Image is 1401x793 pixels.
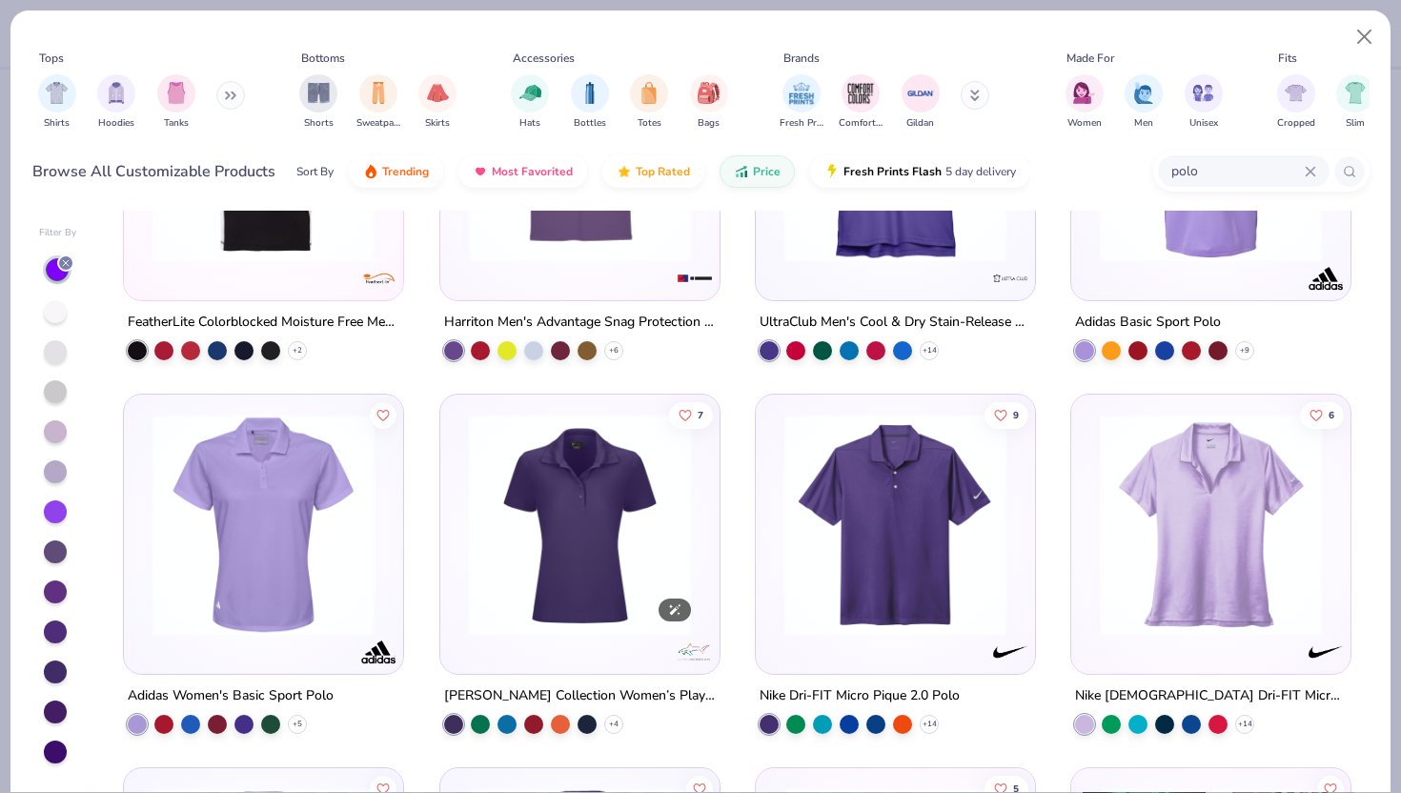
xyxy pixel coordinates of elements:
[1307,259,1345,297] img: Adidas logo
[418,74,457,131] div: filter for Skirts
[1238,719,1252,730] span: + 14
[444,311,716,335] div: Harriton Men's Advantage Snag Protection Plus Polo
[760,311,1031,335] div: UltraClub Men's Cool & Dry Stain-Release Performance Polo
[1345,82,1366,104] img: Slim Image
[1285,82,1307,104] img: Cropped Image
[1329,410,1334,419] span: 6
[1300,401,1344,428] button: Like
[1240,345,1249,356] span: + 9
[690,74,728,131] button: filter button
[1169,160,1305,182] input: Try "T-Shirt"
[1336,74,1374,131] button: filter button
[296,163,334,180] div: Sort By
[98,116,134,131] span: Hoodies
[308,82,330,104] img: Shorts Image
[492,164,573,179] span: Most Favorited
[906,79,935,108] img: Gildan Image
[38,74,76,131] button: filter button
[46,82,68,104] img: Shirts Image
[128,684,334,708] div: Adidas Women's Basic Sport Polo
[991,633,1029,671] img: Nike logo
[780,74,823,131] button: filter button
[427,82,449,104] img: Skirts Image
[617,164,632,179] img: TopRated.gif
[370,401,396,428] button: Like
[166,82,187,104] img: Tanks Image
[444,684,716,708] div: [PERSON_NAME] Collection Women’s Play Dry® Performance Mesh Polo
[1066,74,1104,131] button: filter button
[293,345,302,356] span: + 2
[1066,74,1104,131] div: filter for Women
[602,155,704,188] button: Top Rated
[363,164,378,179] img: trending.gif
[519,116,540,131] span: Hats
[1307,633,1345,671] img: Nike logo
[824,164,840,179] img: flash.gif
[39,50,64,67] div: Tops
[304,116,334,131] span: Shorts
[32,160,275,183] div: Browse All Customizable Products
[1347,19,1383,55] button: Close
[425,116,450,131] span: Skirts
[630,74,668,131] div: filter for Totes
[1185,74,1223,131] button: filter button
[775,39,1016,261] img: 63e53bfe-8445-4bff-8e0f-7f3cef878e63
[511,74,549,131] button: filter button
[780,74,823,131] div: filter for Fresh Prints
[473,164,488,179] img: most_fav.gif
[902,74,940,131] button: filter button
[1090,39,1331,261] img: 6bf6383d-cb9e-41bf-b6b2-e885cb3fcb5a
[906,116,934,131] span: Gildan
[97,74,135,131] button: filter button
[639,82,660,104] img: Totes Image
[459,39,700,261] img: ddd07b46-ee1c-403d-8032-a1ddc1208dfc
[775,414,1016,636] img: db4feedb-ee12-4198-bab9-c64e84a6dd1a
[38,74,76,131] div: filter for Shirts
[1133,82,1154,104] img: Men Image
[511,74,549,131] div: filter for Hats
[1346,116,1365,131] span: Slim
[1075,311,1221,335] div: Adidas Basic Sport Polo
[843,164,942,179] span: Fresh Prints Flash
[579,82,600,104] img: Bottles Image
[1277,116,1315,131] span: Cropped
[922,719,936,730] span: + 14
[143,414,384,636] img: 473278d4-c34e-4ce3-a6c9-62348badc6e1
[356,116,400,131] span: Sweatpants
[810,155,1030,188] button: Fresh Prints Flash5 day delivery
[846,79,875,108] img: Comfort Colors Image
[1013,783,1019,793] span: 5
[668,401,712,428] button: Like
[106,82,127,104] img: Hoodies Image
[783,50,820,67] div: Brands
[609,345,619,356] span: + 6
[356,74,400,131] div: filter for Sweatpants
[382,164,429,179] span: Trending
[922,345,936,356] span: + 14
[143,39,384,261] img: 6c38cce3-402c-4992-8d8b-606416c14def
[293,719,302,730] span: + 5
[1090,414,1331,636] img: 6789bda6-5656-417d-ba03-6d406b1cc588
[1066,50,1114,67] div: Made For
[1189,116,1218,131] span: Unisex
[299,74,337,131] button: filter button
[676,259,714,297] img: Harriton logo
[349,155,443,188] button: Trending
[1075,684,1347,708] div: Nike [DEMOGRAPHIC_DATA] Dri-FIT Micro Pique 2.0 Polo
[1073,82,1095,104] img: Women Image
[839,116,883,131] span: Comfort Colors
[697,410,702,419] span: 7
[630,74,668,131] button: filter button
[991,259,1029,297] img: UltraClub logo
[1185,74,1223,131] div: filter for Unisex
[97,74,135,131] div: filter for Hoodies
[753,164,781,179] span: Price
[787,79,816,108] img: Fresh Prints Image
[902,74,940,131] div: filter for Gildan
[1277,74,1315,131] div: filter for Cropped
[519,82,541,104] img: Hats Image
[609,719,619,730] span: + 4
[1067,116,1102,131] span: Women
[1125,74,1163,131] div: filter for Men
[458,414,700,636] img: 91172791-30c0-458b-bb99-03c97444c088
